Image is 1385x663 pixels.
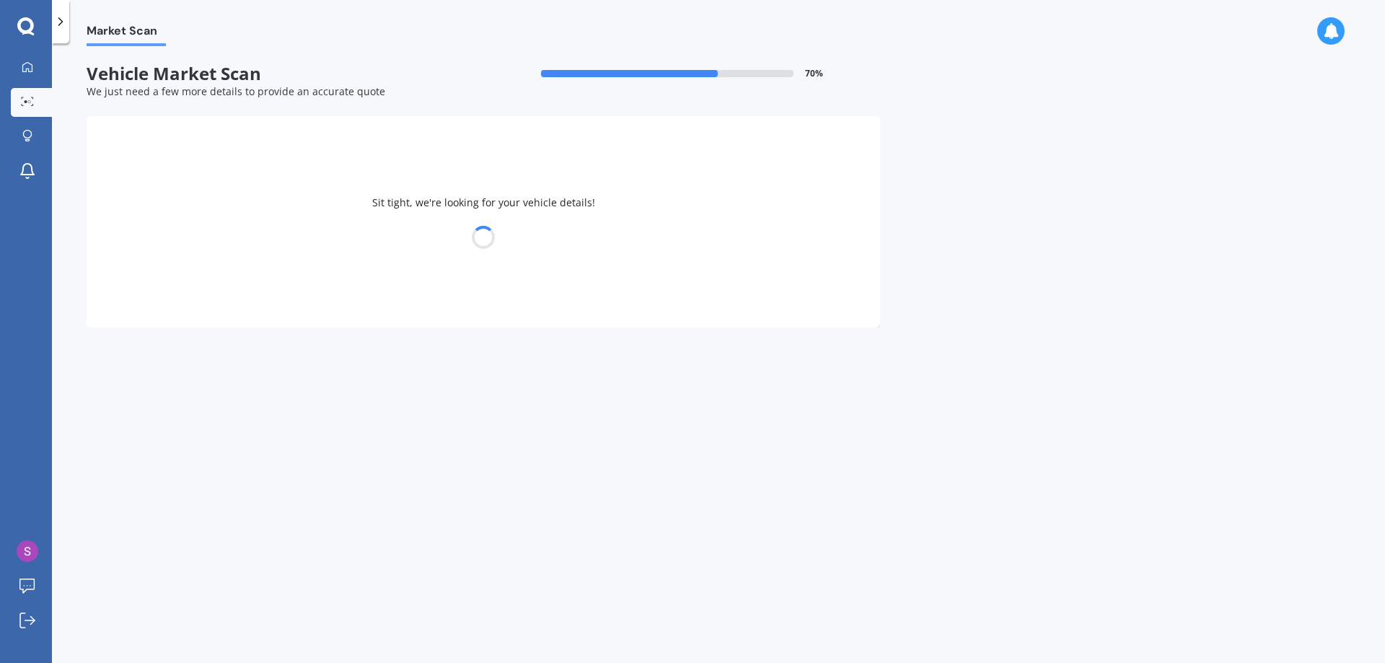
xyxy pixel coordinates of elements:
span: We just need a few more details to provide an accurate quote [87,84,385,98]
img: ACg8ocLOyzOzgDiUfEzDKl1ogNNAyQclZijsNJZePOh4u3ErZylIKg=s96-c [17,540,38,562]
div: Sit tight, we're looking for your vehicle details! [87,116,880,328]
span: Market Scan [87,24,166,43]
span: 70 % [805,69,823,79]
span: Vehicle Market Scan [87,63,483,84]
